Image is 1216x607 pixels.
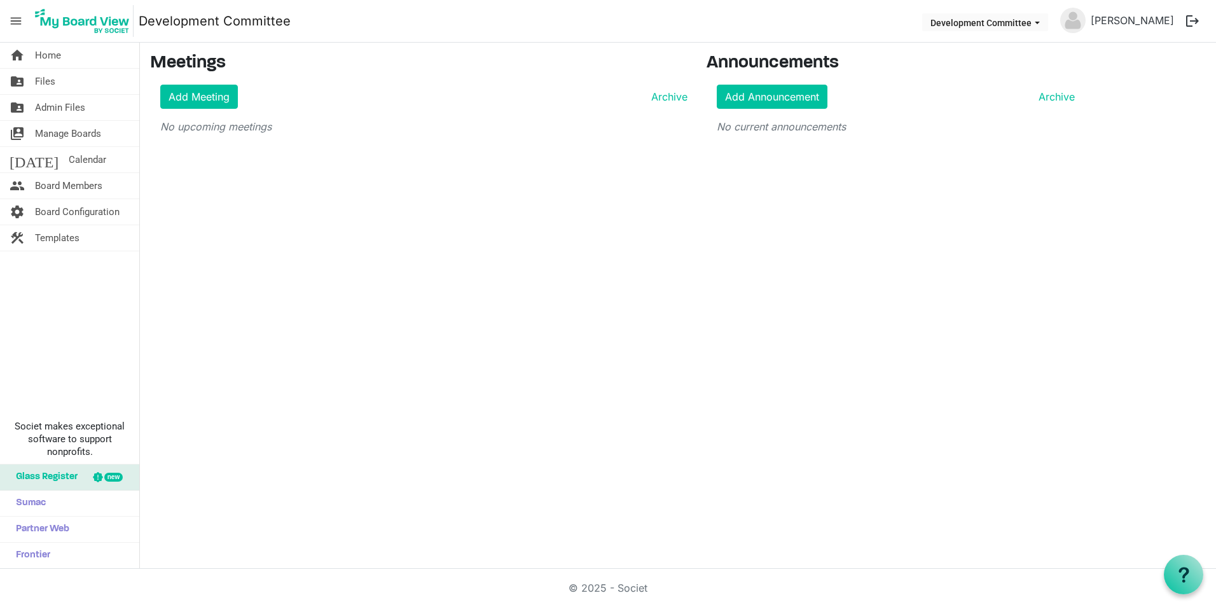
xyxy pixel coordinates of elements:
span: menu [4,9,28,33]
span: home [10,43,25,68]
button: Development Committee dropdownbutton [922,13,1048,31]
span: Board Members [35,173,102,199]
span: [DATE] [10,147,59,172]
span: Templates [35,225,79,251]
span: Sumac [10,491,46,516]
span: switch_account [10,121,25,146]
a: Archive [1033,89,1075,104]
a: Add Meeting [160,85,238,109]
span: settings [10,199,25,225]
span: Manage Boards [35,121,101,146]
a: Add Announcement [717,85,827,109]
h3: Meetings [150,53,687,74]
a: Archive [646,89,687,104]
span: folder_shared [10,69,25,94]
a: Development Committee [139,8,291,34]
span: Admin Files [35,95,85,120]
span: Calendar [69,147,106,172]
span: construction [10,225,25,251]
img: My Board View Logo [31,5,134,37]
button: logout [1179,8,1206,34]
span: Home [35,43,61,68]
p: No current announcements [717,119,1075,134]
span: folder_shared [10,95,25,120]
p: No upcoming meetings [160,119,687,134]
h3: Announcements [707,53,1085,74]
span: people [10,173,25,199]
a: [PERSON_NAME] [1086,8,1179,33]
img: no-profile-picture.svg [1060,8,1086,33]
span: Partner Web [10,517,69,542]
a: © 2025 - Societ [569,582,647,594]
span: Societ makes exceptional software to support nonprofits. [6,420,134,458]
span: Files [35,69,55,94]
span: Frontier [10,543,50,568]
span: Glass Register [10,464,78,490]
span: Board Configuration [35,199,120,225]
a: My Board View Logo [31,5,139,37]
div: new [104,473,123,482]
